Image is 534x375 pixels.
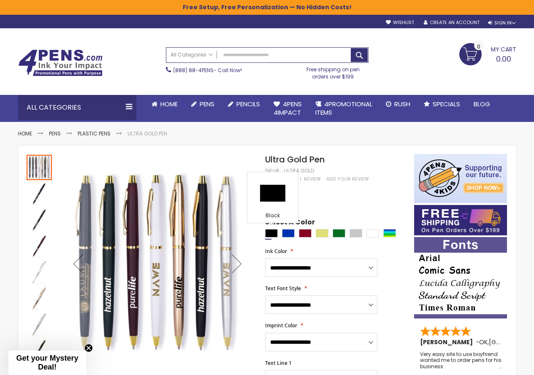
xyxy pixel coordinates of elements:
[265,248,287,255] span: Ink Color
[173,67,242,74] span: - Call Now!
[474,100,490,108] span: Blog
[383,229,396,237] div: Assorted
[249,212,296,221] div: Black
[459,43,516,64] a: 0.00 0
[298,63,369,80] div: Free shipping on pen orders over $199
[27,181,52,206] img: Ultra Gold Pen
[27,259,53,285] div: Ultra Gold Pen
[386,19,414,26] a: Wishlist
[417,95,467,113] a: Specials
[61,154,95,373] div: Previous
[184,95,221,113] a: Pens
[27,338,52,363] img: Ultra Gold Pen
[414,237,507,318] img: font-personalization-examples
[27,233,52,259] img: Ultra Gold Pen
[420,338,476,346] span: [PERSON_NAME]
[145,95,184,113] a: Home
[274,100,302,117] span: 4Pens 4impact
[394,100,410,108] span: Rush
[27,180,53,206] div: Ultra Gold Pen
[173,67,214,74] a: (888) 88-4PENS
[496,54,511,64] span: 0.00
[160,100,178,108] span: Home
[61,166,254,359] img: Ultra Gold Pen
[265,359,292,367] span: Text Line 1
[282,229,295,237] div: Blue
[27,232,53,259] div: Ultra Gold Pen
[84,344,93,352] button: Close teaser
[326,176,369,182] a: Add Your Review
[300,176,301,182] span: 1
[366,229,379,237] div: White
[49,130,61,137] a: Pens
[27,154,53,180] div: Ultra Gold Pen
[265,154,325,165] span: Ultra Gold Pen
[350,229,362,237] div: Silver
[300,176,322,182] a: 1 Review
[304,176,321,182] span: Review
[220,154,254,373] div: Next
[467,95,497,113] a: Blog
[265,285,301,292] span: Text Font Style
[27,312,52,337] img: Ultra Gold Pen
[284,167,314,174] div: Ultra Gold
[315,100,372,117] span: 4PROMOTIONAL ITEMS
[433,100,460,108] span: Specials
[27,285,53,311] div: Ultra Gold Pen
[8,351,86,375] div: Get your Mystery Deal!Close teaser
[420,351,502,370] div: Very easy site to use boyfriend wanted me to order pens for his business
[221,95,267,113] a: Pencils
[477,43,480,51] span: 0
[414,154,507,203] img: 4pens 4 kids
[78,130,111,137] a: Plastic Pens
[27,206,53,232] div: Ultra Gold Pen
[265,167,281,174] strong: SKU
[309,95,379,122] a: 4PROMOTIONALITEMS
[27,207,52,232] img: Ultra Gold Pen
[479,338,488,346] span: OK
[27,259,52,285] img: Ultra Gold Pen
[18,49,103,76] img: 4Pens Custom Pens and Promotional Products
[127,130,167,137] li: Ultra Gold Pen
[316,229,328,237] div: Gold
[488,20,516,26] div: Sign In
[265,229,278,237] div: Black
[424,19,480,26] a: Create an Account
[27,311,53,337] div: Ultra Gold Pen
[265,218,315,229] span: Select A Color
[27,286,52,311] img: Ultra Gold Pen
[379,95,417,113] a: Rush
[267,95,309,122] a: 4Pens4impact
[265,322,297,329] span: Imprint Color
[414,205,507,235] img: Free shipping on orders over $199
[171,51,213,58] span: All Categories
[18,95,136,120] div: All Categories
[27,337,52,363] div: Ultra Gold Pen
[236,100,260,108] span: Pencils
[166,48,217,62] a: All Categories
[200,100,214,108] span: Pens
[333,229,345,237] div: Green
[299,229,312,237] div: Burgundy
[16,354,78,371] span: Get your Mystery Deal!
[18,130,32,137] a: Home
